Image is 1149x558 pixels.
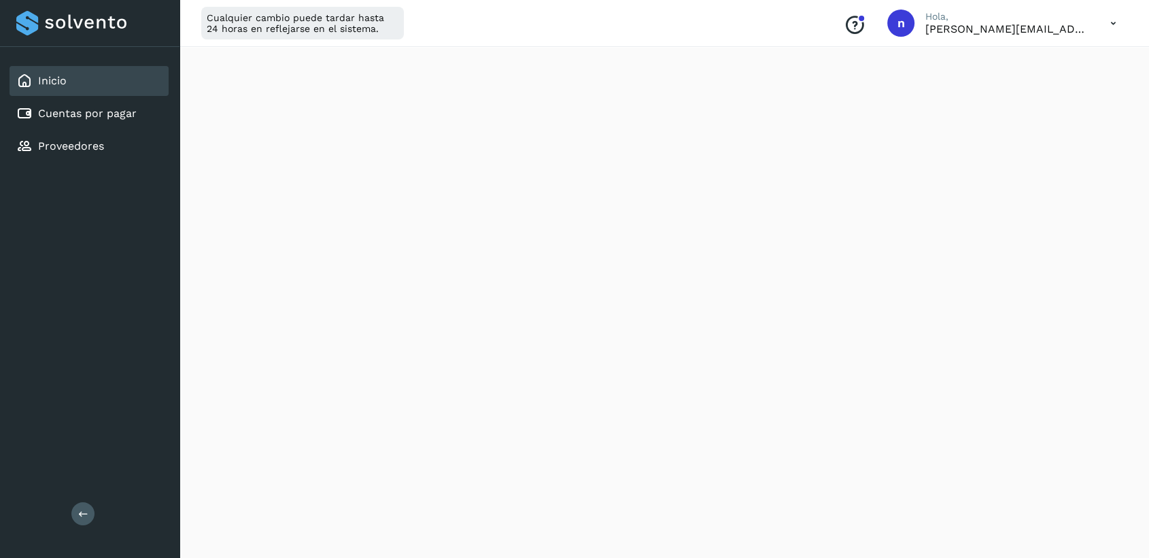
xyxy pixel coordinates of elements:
[38,139,104,152] a: Proveedores
[10,99,169,129] div: Cuentas por pagar
[38,107,137,120] a: Cuentas por pagar
[10,66,169,96] div: Inicio
[201,7,404,39] div: Cualquier cambio puede tardar hasta 24 horas en reflejarse en el sistema.
[10,131,169,161] div: Proveedores
[925,22,1088,35] p: nelly@shuttlecentral.com
[38,74,67,87] a: Inicio
[925,11,1088,22] p: Hola,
